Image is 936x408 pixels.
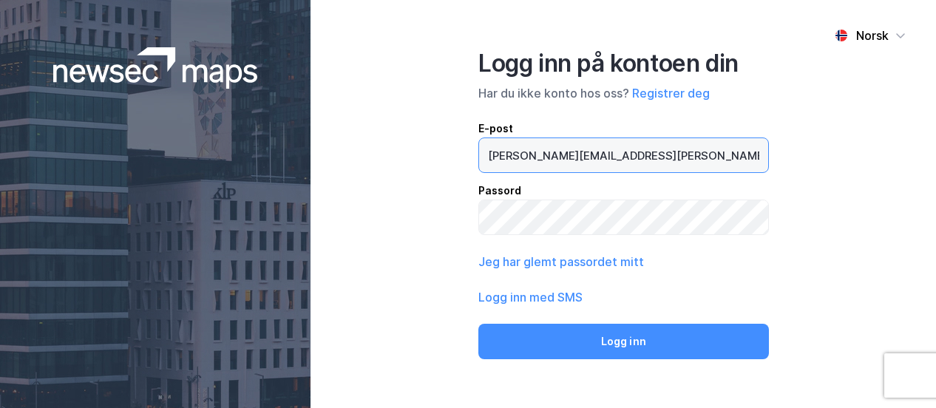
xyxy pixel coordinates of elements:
img: logoWhite.bf58a803f64e89776f2b079ca2356427.svg [53,47,258,89]
button: Logg inn [478,324,769,359]
button: Registrer deg [632,84,710,102]
div: Logg inn på kontoen din [478,49,769,78]
div: Norsk [856,27,889,44]
iframe: Chat Widget [862,337,936,408]
button: Jeg har glemt passordet mitt [478,253,644,271]
div: Har du ikke konto hos oss? [478,84,769,102]
div: E-post [478,120,769,137]
button: Logg inn med SMS [478,288,583,306]
div: Passord [478,182,769,200]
